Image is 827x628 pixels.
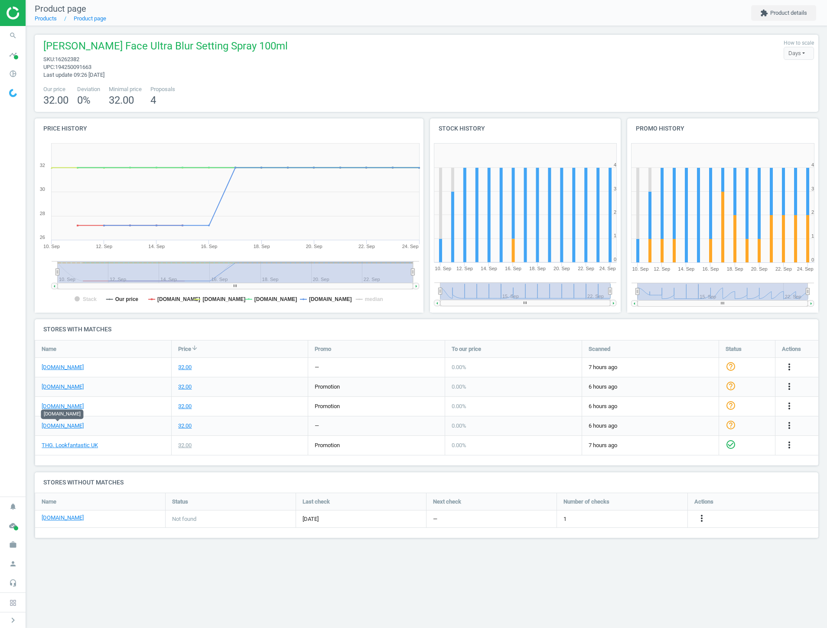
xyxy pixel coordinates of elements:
i: help_outline [726,361,736,371]
div: Days [784,47,814,60]
text: 26 [40,235,45,240]
i: chevron_right [8,615,18,625]
span: Minimal price [109,85,142,93]
div: 32.00 [178,442,192,449]
img: ajHJNr6hYgQAAAAASUVORK5CYII= [7,7,68,20]
tspan: 16. Sep [505,266,521,271]
tspan: 16. Sep [703,266,719,271]
span: Name [42,498,56,506]
span: 16262382 [55,56,79,62]
i: extension [760,9,768,17]
h4: Stores without matches [35,472,818,493]
a: [DOMAIN_NAME] [42,422,84,430]
span: Status [172,498,188,506]
tspan: 24. Sep [797,266,814,271]
span: 0.00 % [452,364,466,370]
span: 0.00 % [452,383,466,390]
span: [DATE] [303,515,420,523]
span: Last check [303,498,330,506]
span: 0.00 % [452,422,466,429]
button: extensionProduct details [751,5,816,21]
i: notifications [5,498,21,515]
span: 7 hours ago [589,363,712,371]
tspan: 22. Sep [775,266,792,271]
span: Deviation [77,85,100,93]
text: 1 [811,233,814,239]
span: 32.00 [109,94,134,106]
tspan: 22. Sep [358,244,375,249]
span: 0 % [77,94,91,106]
i: help_outline [726,400,736,410]
text: 32 [40,163,45,168]
span: Proposals [150,85,175,93]
tspan: 14. Sep [148,244,165,249]
a: [DOMAIN_NAME] [42,363,84,371]
tspan: [DOMAIN_NAME] [254,296,297,302]
img: wGWNvw8QSZomAAAAABJRU5ErkJggg== [9,89,17,97]
span: promotion [315,383,340,390]
a: [DOMAIN_NAME] [42,383,84,391]
span: 1 [563,515,567,523]
h4: Stock history [430,118,621,139]
i: check_circle_outline [726,439,736,449]
span: Actions [782,345,801,353]
i: search [5,27,21,44]
span: promotion [315,403,340,409]
span: 7 hours ago [589,442,712,449]
i: headset_mic [5,575,21,591]
tspan: 12. Sep [96,244,112,249]
button: more_vert [784,362,794,373]
tspan: 18. Sep [727,266,743,271]
tspan: 12. Sep [456,266,473,271]
a: Products [35,15,57,22]
tspan: Stack [83,296,97,302]
span: Status [726,345,742,353]
a: [DOMAIN_NAME] [42,514,84,522]
h4: Stores with matches [35,319,818,340]
i: work [5,536,21,553]
tspan: 16. Sep [201,244,217,249]
div: 32.00 [178,422,192,430]
tspan: 12. Sep [654,266,670,271]
div: 32.00 [178,402,192,410]
h4: Promo history [627,118,818,139]
text: 4 [811,162,814,167]
span: Scanned [589,345,610,353]
tspan: Our price [115,296,139,302]
button: more_vert [784,420,794,432]
tspan: 10. Sep [43,244,60,249]
span: sku : [43,56,55,62]
i: pie_chart_outlined [5,65,21,82]
span: Not found [172,515,196,523]
i: cloud_done [5,517,21,534]
span: Actions [694,498,713,506]
i: help_outline [726,419,736,430]
i: more_vert [784,401,794,411]
span: [PERSON_NAME] Face Ultra Blur Setting Spray 100ml [43,39,288,56]
i: more_vert [784,381,794,392]
span: Product page [35,3,86,14]
tspan: 18. Sep [254,244,270,249]
span: To our price [452,345,481,353]
tspan: [DOMAIN_NAME] [309,296,352,302]
a: [DOMAIN_NAME] [42,402,84,410]
text: 1 [614,233,616,239]
span: 6 hours ago [589,383,712,391]
button: more_vert [784,401,794,412]
tspan: 20. Sep [751,266,768,271]
span: 6 hours ago [589,422,712,430]
span: 0.00 % [452,442,466,448]
span: 4 [150,94,156,106]
text: 0 [614,257,616,262]
text: 28 [40,211,45,216]
tspan: 24. Sep [599,266,616,271]
i: more_vert [784,440,794,450]
span: 194250091663 [55,64,91,70]
div: — [315,422,319,430]
tspan: 14. Sep [481,266,497,271]
div: [DOMAIN_NAME] [41,409,83,419]
tspan: 20. Sep [306,244,322,249]
i: more_vert [697,514,707,524]
span: 0.00 % [452,403,466,409]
